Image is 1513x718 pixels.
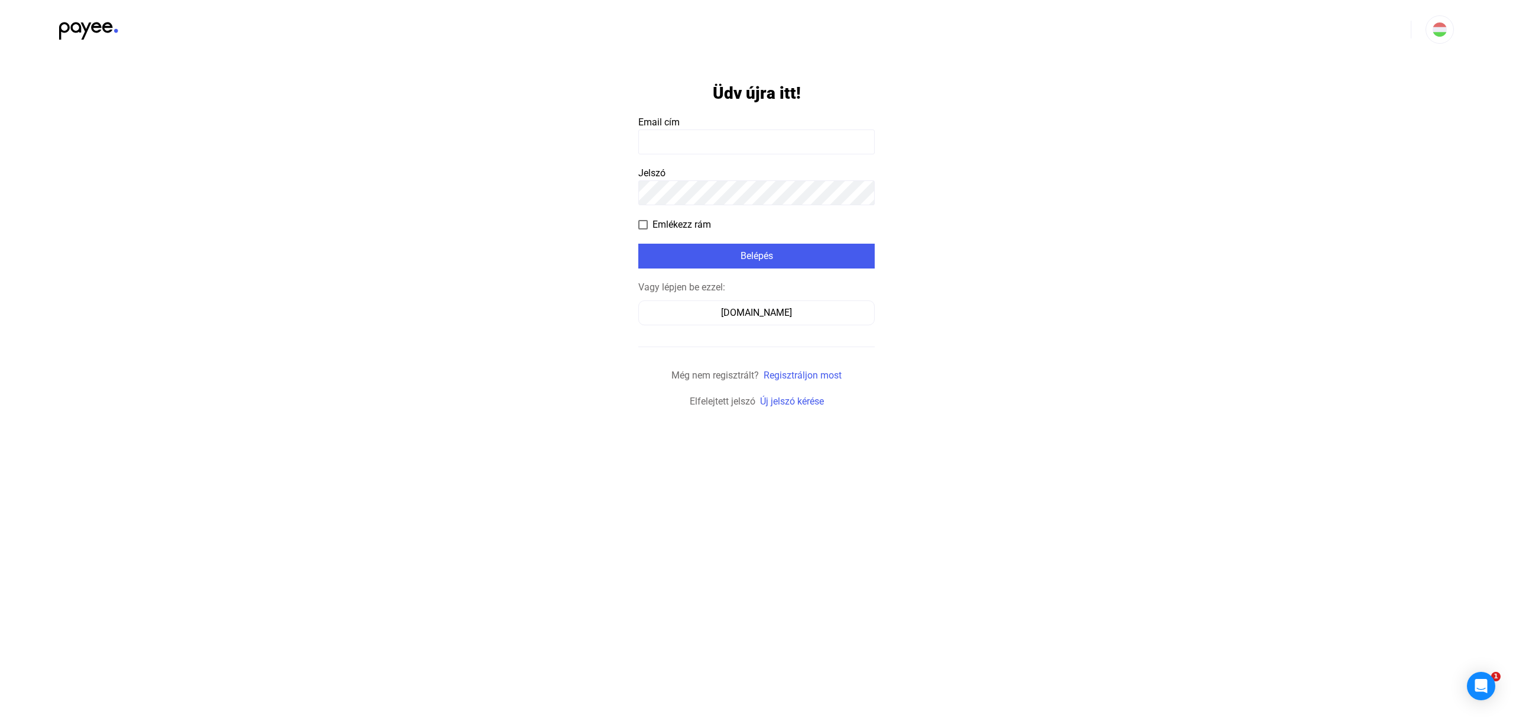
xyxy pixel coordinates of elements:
span: Email cím [638,117,680,128]
span: Emlékezz rám [652,218,711,232]
img: black-payee-blue-dot.svg [59,15,118,40]
div: Belépés [642,249,871,263]
a: Új jelszó kérése [760,396,824,407]
a: Regisztráljon most [764,370,842,381]
button: [DOMAIN_NAME] [638,300,875,325]
h1: Üdv újra itt! [713,83,801,104]
div: Open Intercom Messenger [1467,672,1495,700]
button: Belépés [638,244,875,269]
button: HU [1426,15,1454,44]
span: 1 [1491,672,1501,681]
div: [DOMAIN_NAME] [642,306,871,320]
div: Vagy lépjen be ezzel: [638,280,875,295]
img: HU [1433,22,1447,37]
span: Még nem regisztrált? [671,370,759,381]
span: Jelszó [638,167,665,179]
span: Elfelejtett jelszó [690,396,755,407]
a: [DOMAIN_NAME] [638,307,875,318]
